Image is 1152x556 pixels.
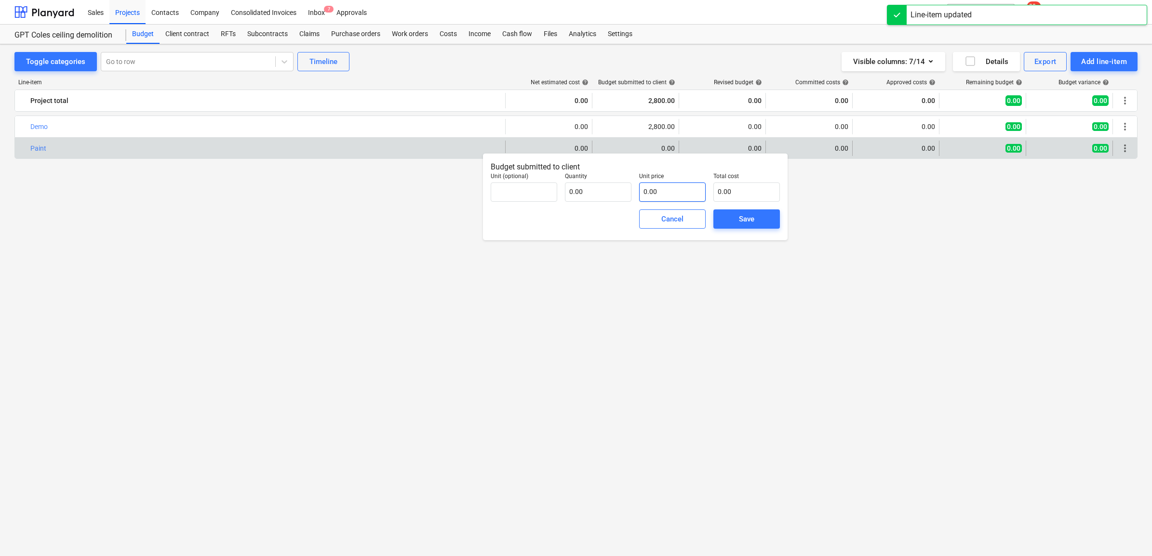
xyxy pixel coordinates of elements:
[639,173,706,182] p: Unit price
[795,79,849,86] div: Committed costs
[667,79,675,86] span: help
[953,52,1020,71] button: Details
[14,52,97,71] button: Toggle categories
[126,25,160,44] a: Budget
[1092,144,1109,153] span: 0.00
[598,79,675,86] div: Budget submitted to client
[857,93,935,108] div: 0.00
[842,52,945,71] button: Visible columns:7/14
[1034,55,1057,68] div: Export
[683,93,762,108] div: 0.00
[748,123,762,130] div: 0.00
[1119,142,1131,154] span: More actions
[857,144,935,152] div: 0.00
[324,6,334,13] span: 7
[297,52,349,71] button: Timeline
[531,79,589,86] div: Net estimated cost
[602,25,638,44] a: Settings
[575,123,588,130] div: 0.00
[491,173,557,182] p: Unit (optional)
[1005,95,1022,106] span: 0.00
[713,173,780,182] p: Total cost
[739,213,754,225] div: Save
[1071,52,1138,71] button: Add line-item
[1092,95,1109,106] span: 0.00
[1119,95,1131,106] span: More actions
[309,55,337,68] div: Timeline
[840,79,849,86] span: help
[886,79,936,86] div: Approved costs
[714,79,762,86] div: Revised budget
[575,144,588,152] div: 0.00
[770,123,848,130] div: 0.00
[325,25,386,44] a: Purchase orders
[509,93,588,108] div: 0.00
[1005,144,1022,153] span: 0.00
[14,79,506,86] div: Line-item
[966,79,1022,86] div: Remaining budget
[30,93,501,108] div: Project total
[770,93,848,108] div: 0.00
[964,55,1008,68] div: Details
[853,55,934,68] div: Visible columns : 7/14
[1014,79,1022,86] span: help
[1092,122,1109,131] span: 0.00
[911,9,972,21] div: Line-item updated
[1104,510,1152,556] iframe: Chat Widget
[770,144,848,152] div: 0.00
[713,209,780,229] button: Save
[1058,79,1109,86] div: Budget variance
[1100,79,1109,86] span: help
[563,25,602,44] a: Analytics
[748,144,762,152] div: 0.00
[648,123,675,130] div: 2,800.00
[1005,122,1022,131] span: 0.00
[386,25,434,44] a: Work orders
[26,55,85,68] div: Toggle categories
[580,79,589,86] span: help
[661,213,683,225] div: Cancel
[927,79,936,86] span: help
[14,30,115,40] div: GPT Coles ceiling demolition
[215,25,241,44] a: RFTs
[30,123,48,130] a: Demo
[463,25,496,44] a: Income
[596,93,675,108] div: 2,800.00
[1081,55,1127,68] div: Add line-item
[857,123,935,130] div: 0.00
[565,173,631,182] p: Quantity
[30,144,46,152] a: Paint
[294,25,325,44] a: Claims
[538,25,563,44] a: Files
[496,25,538,44] a: Cash flow
[753,79,762,86] span: help
[596,144,675,152] div: 0.00
[160,25,215,44] a: Client contract
[434,25,463,44] a: Costs
[639,209,706,229] button: Cancel
[1119,121,1131,132] span: More actions
[241,25,294,44] a: Subcontracts
[491,161,780,173] p: Budget submitted to client
[1024,52,1067,71] button: Export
